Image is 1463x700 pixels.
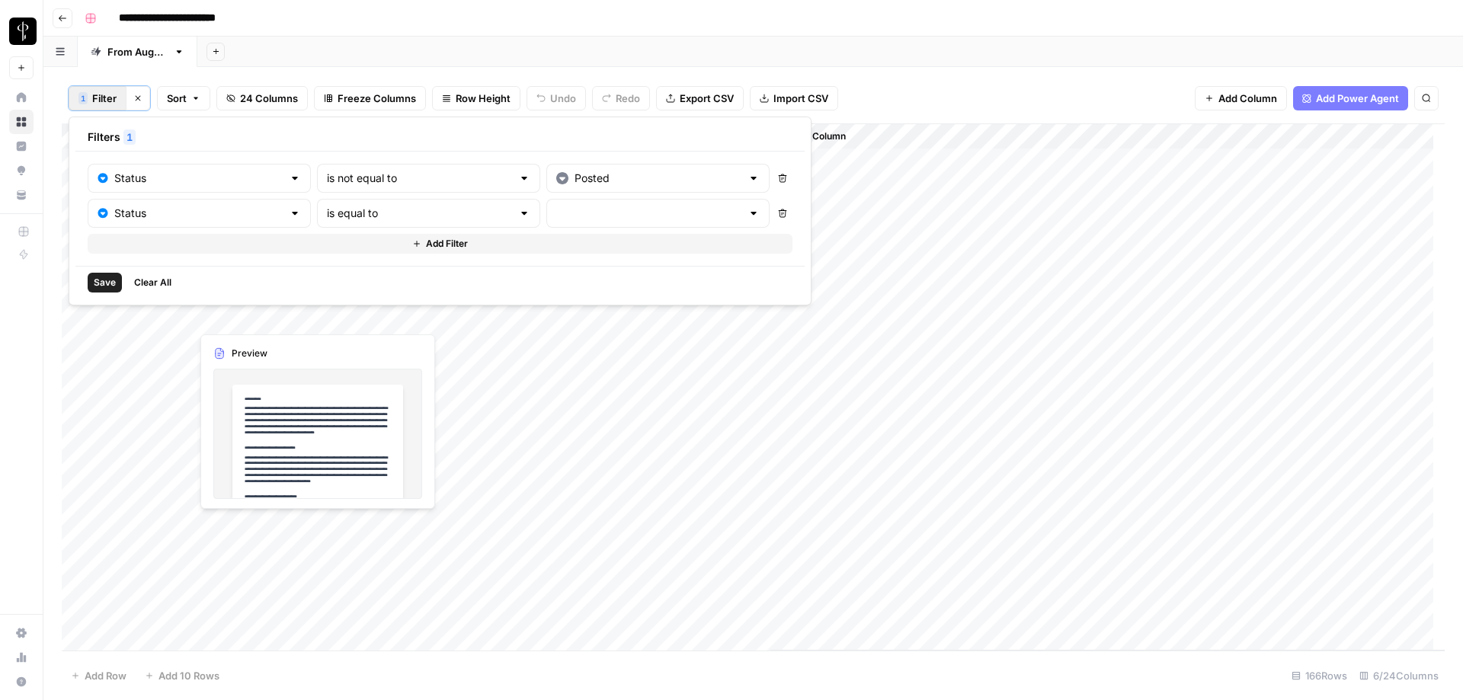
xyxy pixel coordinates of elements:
[1195,86,1287,110] button: Add Column
[157,86,210,110] button: Sort
[9,85,34,110] a: Home
[69,86,126,110] button: 1Filter
[78,37,197,67] a: From [DATE]
[527,86,586,110] button: Undo
[88,234,792,254] button: Add Filter
[134,276,171,289] span: Clear All
[216,86,308,110] button: 24 Columns
[432,86,520,110] button: Row Height
[114,171,283,186] input: Status
[327,171,512,186] input: is not equal to
[85,668,126,683] span: Add Row
[9,110,34,134] a: Browse
[616,91,640,106] span: Redo
[240,91,298,106] span: 24 Columns
[750,86,838,110] button: Import CSV
[78,92,88,104] div: 1
[314,86,426,110] button: Freeze Columns
[75,123,805,152] div: Filters
[9,158,34,183] a: Opportunities
[107,44,168,59] div: From [DATE]
[62,663,136,688] button: Add Row
[9,670,34,694] button: Help + Support
[656,86,744,110] button: Export CSV
[128,273,178,292] button: Clear All
[94,276,116,289] span: Save
[550,91,576,106] span: Undo
[88,273,122,292] button: Save
[327,206,512,221] input: is equal to
[456,91,511,106] span: Row Height
[136,663,229,688] button: Add 10 Rows
[680,91,734,106] span: Export CSV
[9,183,34,207] a: Your Data
[1316,91,1399,106] span: Add Power Agent
[9,134,34,158] a: Insights
[1285,663,1353,688] div: 166 Rows
[9,12,34,50] button: Workspace: LP Production Workloads
[158,668,219,683] span: Add 10 Rows
[1218,91,1277,106] span: Add Column
[126,129,133,145] span: 1
[426,237,468,251] span: Add Filter
[575,171,741,186] input: Posted
[167,91,187,106] span: Sort
[114,206,283,221] input: Status
[773,126,852,146] button: Add Column
[1353,663,1445,688] div: 6/24 Columns
[592,86,650,110] button: Redo
[773,91,828,106] span: Import CSV
[9,621,34,645] a: Settings
[1293,86,1408,110] button: Add Power Agent
[9,18,37,45] img: LP Production Workloads Logo
[9,645,34,670] a: Usage
[92,91,117,106] span: Filter
[81,92,85,104] span: 1
[123,129,136,145] div: 1
[69,117,812,305] div: 1Filter
[792,129,846,143] span: Add Column
[338,91,416,106] span: Freeze Columns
